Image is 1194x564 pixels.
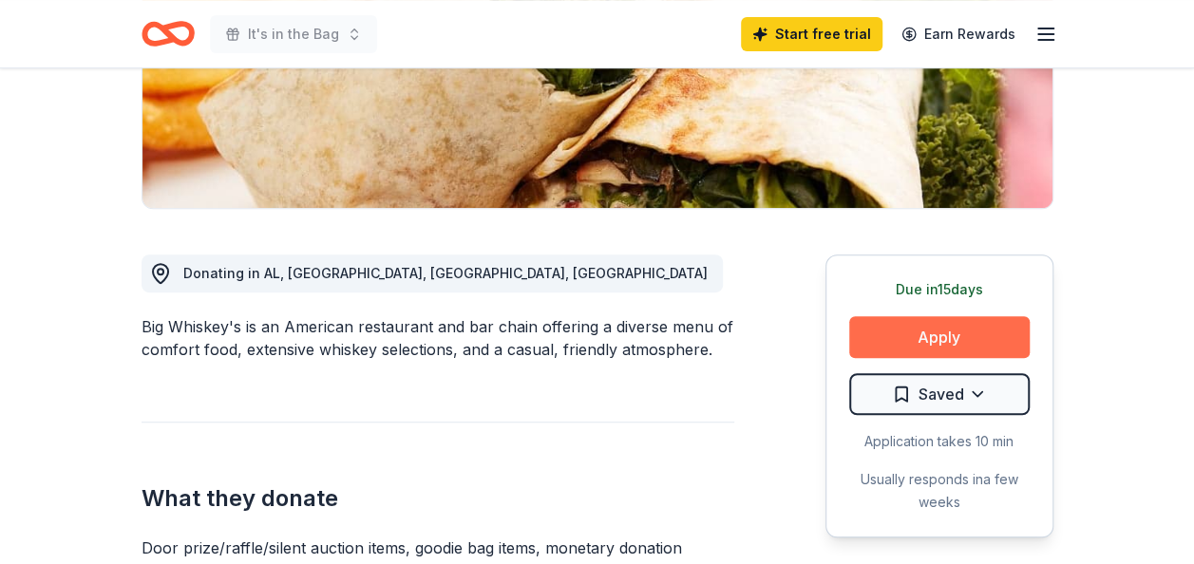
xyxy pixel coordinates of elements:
span: Saved [919,382,964,406]
a: Start free trial [741,17,882,51]
div: Usually responds in a few weeks [849,468,1030,514]
span: It's in the Bag [248,23,339,46]
h2: What they donate [142,483,734,514]
div: Big Whiskey's is an American restaurant and bar chain offering a diverse menu of comfort food, ex... [142,315,734,361]
button: It's in the Bag [210,15,377,53]
div: Door prize/raffle/silent auction items, goodie bag items, monetary donation [142,536,734,559]
div: Application takes 10 min [849,430,1030,453]
a: Home [142,11,195,56]
button: Saved [849,373,1030,415]
div: Due in 15 days [849,278,1030,301]
span: Donating in AL, [GEOGRAPHIC_DATA], [GEOGRAPHIC_DATA], [GEOGRAPHIC_DATA] [183,265,708,281]
button: Apply [849,316,1030,358]
a: Earn Rewards [890,17,1027,51]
